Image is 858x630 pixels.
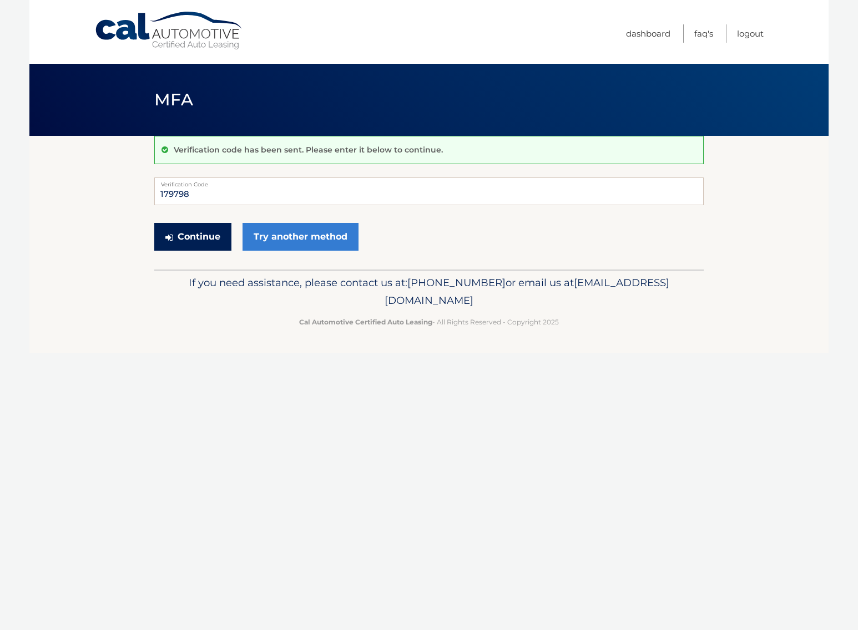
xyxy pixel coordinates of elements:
[94,11,244,50] a: Cal Automotive
[737,24,764,43] a: Logout
[626,24,670,43] a: Dashboard
[154,177,704,186] label: Verification Code
[243,223,359,251] a: Try another method
[174,145,443,155] p: Verification code has been sent. Please enter it below to continue.
[161,316,697,328] p: - All Rights Reserved - Copyright 2025
[407,276,506,289] span: [PHONE_NUMBER]
[299,318,432,326] strong: Cal Automotive Certified Auto Leasing
[154,89,193,110] span: MFA
[154,223,231,251] button: Continue
[694,24,713,43] a: FAQ's
[385,276,669,307] span: [EMAIL_ADDRESS][DOMAIN_NAME]
[154,177,704,205] input: Verification Code
[161,274,697,309] p: If you need assistance, please contact us at: or email us at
